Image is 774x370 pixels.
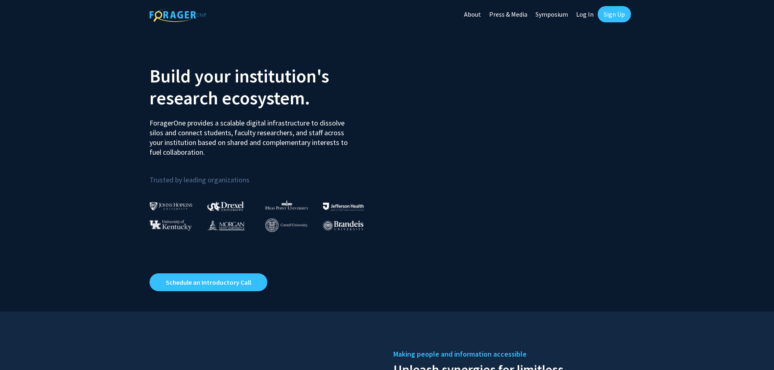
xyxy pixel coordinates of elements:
[150,202,193,210] img: Johns Hopkins University
[150,65,381,109] h2: Build your institution's research ecosystem.
[265,219,308,232] img: Cornell University
[150,220,192,231] img: University of Kentucky
[150,164,381,186] p: Trusted by leading organizations
[598,6,631,22] a: Sign Up
[150,8,206,22] img: ForagerOne Logo
[323,221,364,231] img: Brandeis University
[150,273,267,291] a: Opens in a new tab
[150,112,353,157] p: ForagerOne provides a scalable digital infrastructure to dissolve silos and connect students, fac...
[265,200,308,210] img: High Point University
[207,220,245,230] img: Morgan State University
[207,201,244,211] img: Drexel University
[393,348,625,360] h5: Making people and information accessible
[323,203,364,210] img: Thomas Jefferson University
